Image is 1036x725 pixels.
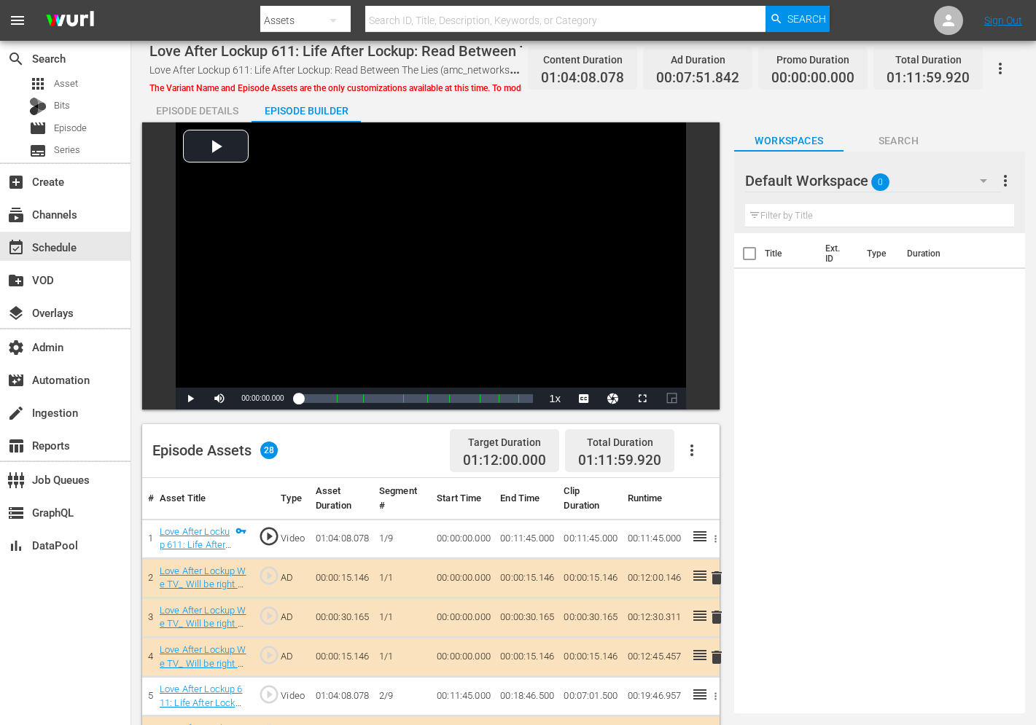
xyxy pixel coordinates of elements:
div: Episode Assets [152,442,278,459]
span: 01:11:59.920 [578,452,661,469]
div: Ad Duration [656,50,739,70]
th: Start Time [431,478,494,520]
td: 00:19:46.957 [622,677,685,716]
span: DataPool [7,537,25,554]
th: Ext. ID [817,233,858,274]
span: play_circle_outline [258,565,280,587]
th: Duration [898,233,986,274]
button: more_vert [997,163,1014,198]
td: 00:00:15.146 [494,558,558,597]
div: Episode Details [142,93,252,128]
td: Video [275,519,310,558]
button: Search [766,6,830,32]
span: Series [29,142,47,160]
span: Love After Lockup 611: Life After Lockup: Read Between The Lies (amc_networks_loveafterlockupwetv... [149,60,663,77]
td: 00:00:00.000 [431,638,494,677]
th: Asset Title [154,478,252,520]
span: Job Queues [7,471,25,489]
a: Love After Lockup We TV_ Will be right back 15 S01642106001 FINAL [160,565,246,617]
span: Admin [7,339,25,356]
span: 01:11:59.920 [887,70,970,87]
div: Episode Builder [252,93,361,128]
td: 00:00:00.000 [431,597,494,637]
span: Series [54,143,80,157]
td: 00:11:45.000 [431,677,494,716]
td: 00:00:15.146 [558,638,621,677]
span: delete [708,648,725,666]
button: delete [708,568,725,589]
th: Segment # [373,478,431,520]
button: Fullscreen [628,388,657,409]
td: 00:00:00.000 [431,519,494,558]
span: play_circle_outline [258,683,280,705]
th: # [142,478,154,520]
td: 2/9 [373,677,431,716]
button: Playback Rate [540,388,569,409]
div: Total Duration [887,50,970,70]
td: 1 [142,519,154,558]
td: 1/1 [373,638,431,677]
span: Channels [7,206,25,224]
div: Total Duration [578,432,661,452]
div: Content Duration [541,50,624,70]
a: Love After Lockup We TV_ Will be right back 30 S01642107001 FINAL [160,605,246,657]
td: 00:00:15.146 [310,558,373,597]
td: AD [275,597,310,637]
td: AD [275,558,310,597]
span: 00:00:00.000 [241,394,284,402]
span: 01:04:08.078 [541,70,624,87]
div: Progress Bar [299,394,534,403]
button: Play [176,388,205,409]
div: Video Player [176,122,686,409]
td: 4 [142,638,154,677]
td: 00:00:15.146 [494,638,558,677]
button: Picture-in-Picture [657,388,686,409]
th: Type [858,233,898,274]
td: 00:12:30.311 [622,597,685,637]
span: Overlays [7,305,25,322]
td: 1/1 [373,597,431,637]
td: 00:00:30.165 [558,597,621,637]
span: Reports [7,437,25,455]
td: 2 [142,558,154,597]
span: Search [787,6,826,32]
div: Promo Duration [771,50,854,70]
span: Episode [29,119,47,137]
a: Sign Out [984,15,1022,26]
button: delete [708,607,725,628]
span: 00:07:51.842 [656,70,739,87]
span: play_circle_outline [258,644,280,666]
span: Automation [7,372,25,389]
a: Love After Lockup We TV_ Will be right back 15 S01642106001 FINAL [160,644,246,696]
span: Ingestion [7,404,25,422]
td: 00:00:30.165 [310,597,373,637]
div: Default Workspace [745,160,1001,201]
th: Type [275,478,310,520]
span: 0 [872,167,890,197]
div: Bits [29,98,47,115]
button: Mute [205,388,234,409]
span: delete [708,569,725,587]
button: Episode Builder [252,93,361,122]
td: 00:07:01.500 [558,677,621,716]
span: delete [708,608,725,626]
th: Clip Duration [558,478,621,520]
span: 28 [260,442,278,459]
span: Episode [54,121,87,136]
td: 01:04:08.078 [310,519,373,558]
a: Love After Lockup 611: Life After Lockup: Read Between The Lies (1/9) [160,526,231,591]
span: Create [7,173,25,191]
td: 5 [142,677,154,716]
img: ans4CAIJ8jUAAAAAAAAAAAAAAAAAAAAAAAAgQb4GAAAAAAAAAAAAAAAAAAAAAAAAJMjXAAAAAAAAAAAAAAAAAAAAAAAAgAT5G... [35,4,105,38]
span: Search [7,50,25,68]
td: 00:11:45.000 [558,519,621,558]
th: Asset Duration [310,478,373,520]
span: 00:00:00.000 [771,70,854,87]
th: End Time [494,478,558,520]
td: 00:00:00.000 [431,558,494,597]
td: 1/9 [373,519,431,558]
span: VOD [7,272,25,289]
span: The Variant Name and Episode Assets are the only customizations available at this time. To modify... [149,83,747,93]
span: 01:12:00.000 [463,452,546,469]
button: Jump To Time [599,388,628,409]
